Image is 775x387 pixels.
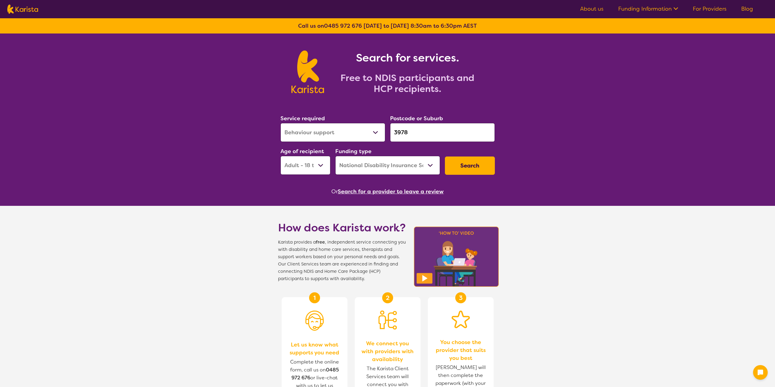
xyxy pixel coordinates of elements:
[305,311,324,331] img: Person with headset icon
[361,340,414,363] span: We connect you with providers with availability
[291,51,324,93] img: Karista logo
[379,311,397,329] img: Person being matched to services icon
[288,341,341,357] span: Let us know what supports you need
[338,187,444,196] button: Search for a provider to leave a review
[280,115,325,122] label: Service required
[452,311,470,328] img: Star icon
[280,148,324,155] label: Age of recipient
[331,187,338,196] span: Or
[309,292,320,303] div: 1
[331,51,484,65] h1: Search for services.
[335,148,372,155] label: Funding type
[693,5,727,12] a: For Providers
[298,22,477,30] b: Call us on [DATE] to [DATE] 8:30am to 6:30pm AEST
[390,123,495,142] input: Type
[390,115,443,122] label: Postcode or Suburb
[741,5,753,12] a: Blog
[7,5,38,14] img: Karista logo
[316,239,325,245] b: free
[278,220,406,235] h1: How does Karista work?
[412,225,501,289] img: Karista video
[434,338,488,362] span: You choose the provider that suits you best
[324,22,362,30] a: 0485 972 676
[455,292,466,303] div: 3
[618,5,678,12] a: Funding Information
[331,72,484,94] h2: Free to NDIS participants and HCP recipients.
[278,239,406,283] span: Karista provides a , independent service connecting you with disability and home care services, t...
[382,292,393,303] div: 2
[580,5,604,12] a: About us
[445,157,495,175] button: Search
